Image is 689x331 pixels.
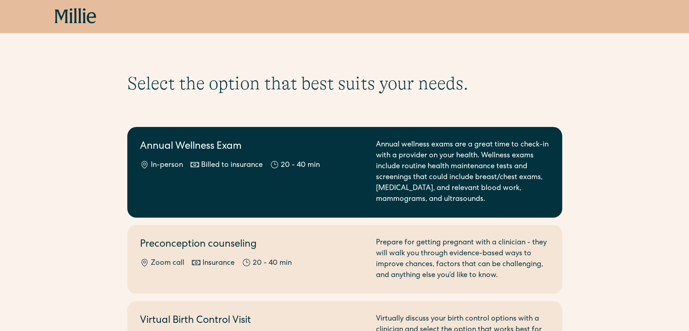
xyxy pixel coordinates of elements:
[140,140,365,155] h2: Annual Wellness Exam
[281,160,320,171] div: 20 - 40 min
[376,140,549,205] div: Annual wellness exams are a great time to check-in with a provider on your health. Wellness exams...
[127,225,562,294] a: Preconception counselingZoom callInsurance20 - 40 minPrepare for getting pregnant with a clinicia...
[151,160,183,171] div: In-person
[140,314,365,329] h2: Virtual Birth Control Visit
[253,258,292,269] div: 20 - 40 min
[140,238,365,253] h2: Preconception counseling
[127,73,562,94] h1: Select the option that best suits your needs.
[202,258,235,269] div: Insurance
[151,258,184,269] div: Zoom call
[127,127,562,218] a: Annual Wellness ExamIn-personBilled to insurance20 - 40 minAnnual wellness exams are a great time...
[376,238,549,281] div: Prepare for getting pregnant with a clinician - they will walk you through evidence-based ways to...
[201,160,263,171] div: Billed to insurance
